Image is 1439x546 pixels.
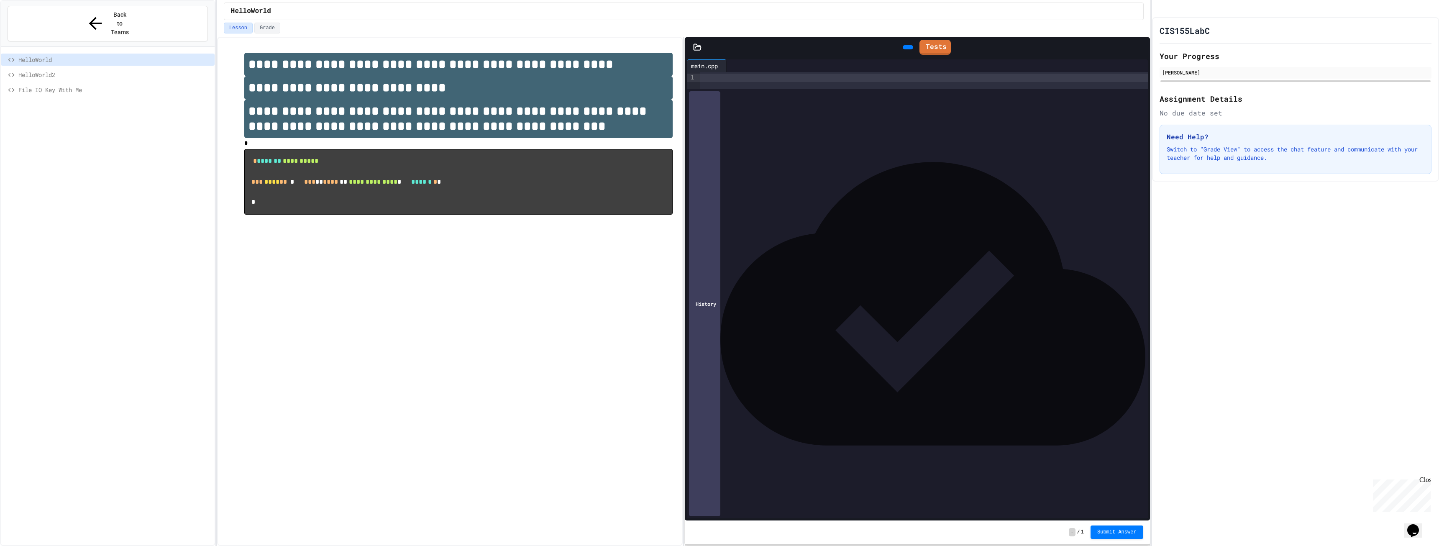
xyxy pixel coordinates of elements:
[1081,529,1084,536] span: 1
[18,70,211,79] span: HelloWorld2
[687,62,722,70] div: main.cpp
[18,55,211,64] span: HelloWorld
[1162,69,1429,76] div: [PERSON_NAME]
[1160,93,1431,105] h2: Assignment Details
[689,91,720,516] div: History
[1167,132,1424,142] h3: Need Help?
[1160,50,1431,62] h2: Your Progress
[1077,529,1080,536] span: /
[1167,145,1424,162] p: Switch to "Grade View" to access the chat feature and communicate with your teacher for help and ...
[1091,525,1143,539] button: Submit Answer
[687,74,695,82] div: 1
[1097,529,1137,536] span: Submit Answer
[18,85,211,94] span: File IO Key With Me
[1370,476,1431,512] iframe: chat widget
[687,59,727,72] div: main.cpp
[110,10,130,37] span: Back to Teams
[231,6,271,16] span: HelloWorld
[1404,513,1431,538] iframe: chat widget
[224,23,253,33] button: Lesson
[1069,528,1075,536] span: -
[1160,108,1431,118] div: No due date set
[3,3,58,53] div: Chat with us now!Close
[919,40,951,55] a: Tests
[8,6,208,41] button: Back to Teams
[254,23,280,33] button: Grade
[1160,25,1210,36] h1: CIS155LabC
